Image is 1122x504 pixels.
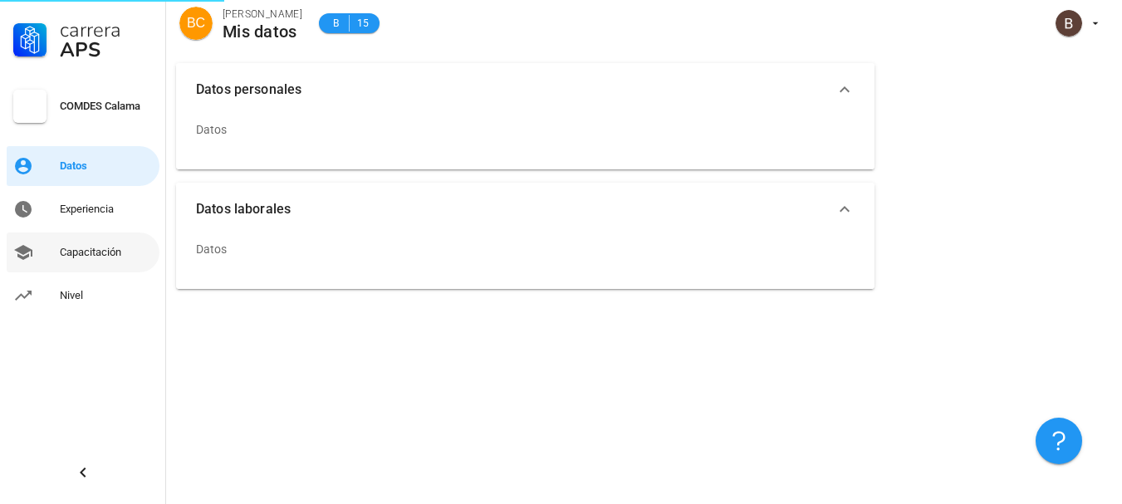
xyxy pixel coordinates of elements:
[223,6,302,22] div: [PERSON_NAME]
[196,110,228,149] div: Datos
[7,146,159,186] a: Datos
[356,15,370,32] span: 15
[60,159,153,173] div: Datos
[187,7,205,40] span: BC
[60,40,153,60] div: APS
[60,289,153,302] div: Nivel
[196,229,228,269] div: Datos
[329,15,342,32] span: B
[60,20,153,40] div: Carrera
[7,232,159,272] a: Capacitación
[60,100,153,113] div: COMDES Calama
[176,183,875,236] button: Datos laborales
[60,203,153,216] div: Experiencia
[223,22,302,41] div: Mis datos
[179,7,213,40] div: avatar
[60,246,153,259] div: Capacitación
[7,276,159,316] a: Nivel
[1056,10,1082,37] div: avatar
[7,189,159,229] a: Experiencia
[176,63,875,116] button: Datos personales
[196,78,835,101] span: Datos personales
[196,198,835,221] span: Datos laborales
